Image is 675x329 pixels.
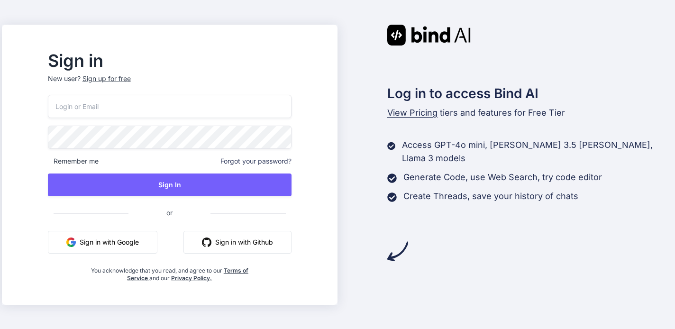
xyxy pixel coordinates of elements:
[220,156,292,166] span: Forgot your password?
[387,106,674,119] p: tiers and features for Free Tier
[66,238,76,247] img: google
[402,138,673,165] p: Access GPT-4o mini, [PERSON_NAME] 3.5 [PERSON_NAME], Llama 3 models
[127,267,248,282] a: Terms of Service
[48,95,292,118] input: Login or Email
[128,201,210,224] span: or
[171,274,212,282] a: Privacy Policy.
[387,241,408,262] img: arrow
[387,25,471,46] img: Bind AI logo
[82,74,131,83] div: Sign up for free
[48,156,99,166] span: Remember me
[88,261,251,282] div: You acknowledge that you read, and agree to our and our
[48,231,157,254] button: Sign in with Google
[48,53,292,68] h2: Sign in
[403,190,578,203] p: Create Threads, save your history of chats
[387,108,438,118] span: View Pricing
[387,83,674,103] h2: Log in to access Bind AI
[403,171,602,184] p: Generate Code, use Web Search, try code editor
[202,238,211,247] img: github
[183,231,292,254] button: Sign in with Github
[48,74,292,95] p: New user?
[48,174,292,196] button: Sign In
